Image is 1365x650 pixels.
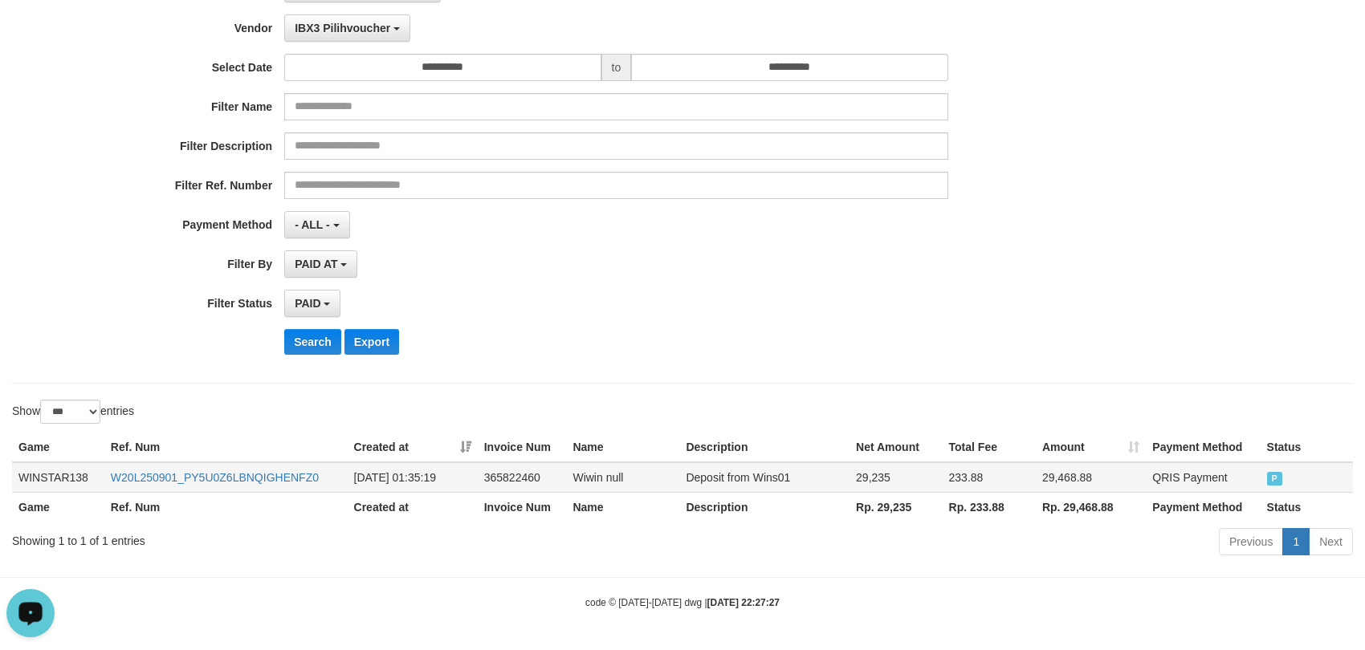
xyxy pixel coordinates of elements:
span: PAID AT [295,258,337,270]
th: Invoice Num [478,492,567,522]
th: Name [566,433,679,462]
button: Search [284,329,341,355]
td: Deposit from Wins01 [679,462,850,493]
td: WINSTAR138 [12,462,104,493]
th: Net Amount [850,433,942,462]
a: 1 [1282,528,1310,555]
th: Name [566,492,679,522]
button: PAID AT [284,250,357,278]
label: Show entries [12,400,134,424]
th: Description [679,433,850,462]
span: to [601,54,632,81]
div: Showing 1 to 1 of 1 entries [12,526,556,549]
a: Next [1309,528,1353,555]
th: Amount: activate to sort column ascending [1036,433,1146,462]
span: IBX3 Pilihvoucher [295,22,390,35]
button: Open LiveChat chat widget [6,6,55,55]
a: W20L250901_PY5U0Z6LBNQIGHENFZ0 [111,471,319,484]
button: IBX3 Pilihvoucher [284,14,410,42]
td: 365822460 [478,462,567,493]
th: Ref. Num [104,492,348,522]
span: - ALL - [295,218,330,231]
td: 29,468.88 [1036,462,1146,493]
th: Payment Method [1146,492,1260,522]
button: Export [344,329,399,355]
td: [DATE] 01:35:19 [348,462,478,493]
a: Previous [1219,528,1283,555]
small: code © [DATE]-[DATE] dwg | [585,597,780,608]
td: 29,235 [850,462,942,493]
th: Created at: activate to sort column ascending [348,433,478,462]
th: Game [12,492,104,522]
th: Status [1261,492,1353,522]
th: Invoice Num [478,433,567,462]
th: Total Fee [943,433,1036,462]
td: 233.88 [943,462,1036,493]
button: - ALL - [284,211,349,238]
select: Showentries [40,400,100,424]
span: PAID [295,297,320,310]
th: Description [679,492,850,522]
th: Status [1261,433,1353,462]
td: QRIS Payment [1146,462,1260,493]
strong: [DATE] 22:27:27 [707,597,780,608]
th: Rp. 29,235 [850,492,942,522]
th: Ref. Num [104,433,348,462]
th: Created at [348,492,478,522]
th: Game [12,433,104,462]
th: Rp. 233.88 [943,492,1036,522]
td: Wiwin null [566,462,679,493]
span: PAID [1267,472,1283,485]
th: Payment Method [1146,433,1260,462]
th: Rp. 29,468.88 [1036,492,1146,522]
button: PAID [284,290,340,317]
